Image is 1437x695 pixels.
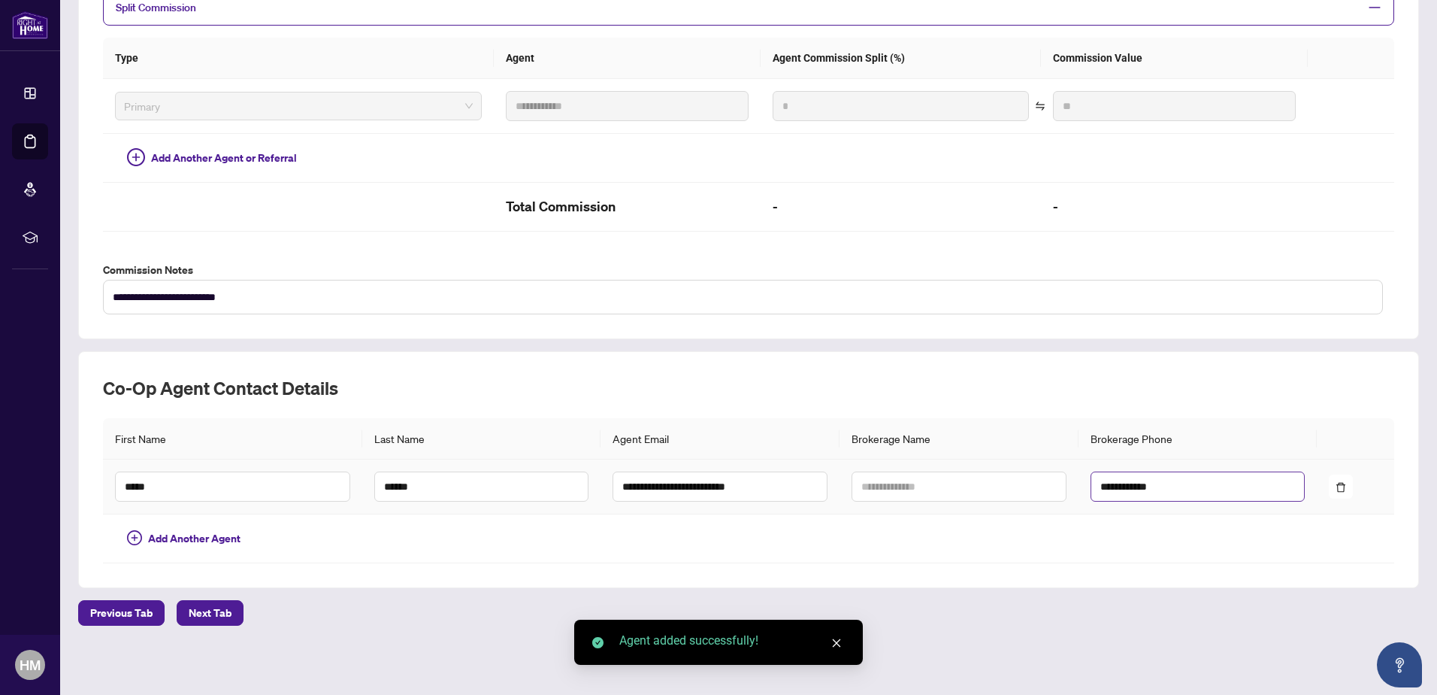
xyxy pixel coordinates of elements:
[103,38,494,79] th: Type
[619,632,845,650] div: Agent added successfully!
[1035,101,1045,111] span: swap
[151,150,297,166] span: Add Another Agent or Referral
[1368,1,1381,14] span: minus
[127,148,145,166] span: plus-circle
[1041,38,1308,79] th: Commission Value
[828,635,845,651] a: Close
[601,418,840,460] th: Agent Email
[362,418,601,460] th: Last Name
[115,527,253,551] button: Add Another Agent
[78,600,165,626] button: Previous Tab
[1336,482,1346,493] span: delete
[1053,195,1296,219] h2: -
[592,637,604,648] span: check-circle
[103,418,362,460] th: First Name
[1377,642,1422,687] button: Open asap
[773,195,1029,219] h2: -
[103,376,1394,400] h2: Co-op Agent Contact Details
[103,262,1394,278] label: Commission Notes
[148,530,241,547] span: Add Another Agent
[761,38,1041,79] th: Agent Commission Split (%)
[177,600,244,626] button: Next Tab
[116,1,196,14] span: Split Commission
[506,195,749,219] h2: Total Commission
[127,530,142,545] span: plus-circle
[124,95,473,117] span: Primary
[189,601,231,625] span: Next Tab
[12,11,48,39] img: logo
[90,601,153,625] span: Previous Tab
[494,38,761,79] th: Agent
[1079,418,1318,460] th: Brokerage Phone
[20,654,41,675] span: HM
[840,418,1079,460] th: Brokerage Name
[115,146,309,170] button: Add Another Agent or Referral
[831,638,842,648] span: close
